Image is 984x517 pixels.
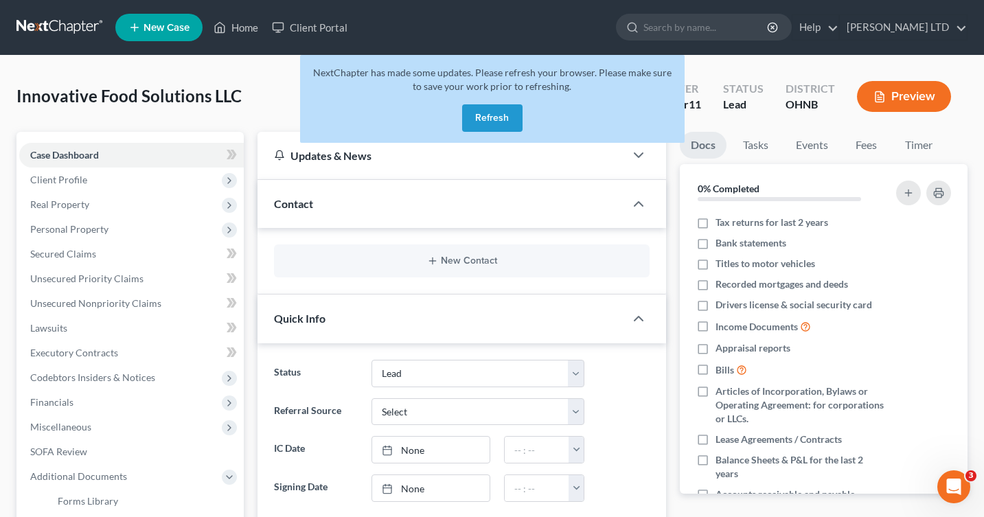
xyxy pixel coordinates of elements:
[30,446,87,457] span: SOFA Review
[30,273,144,284] span: Unsecured Priority Claims
[716,363,734,377] span: Bills
[716,341,790,355] span: Appraisal reports
[30,371,155,383] span: Codebtors Insiders & Notices
[462,104,523,132] button: Refresh
[19,266,244,291] a: Unsecured Priority Claims
[716,433,842,446] span: Lease Agreements / Contracts
[19,341,244,365] a: Executory Contracts
[267,436,365,463] label: IC Date
[716,277,848,291] span: Recorded mortgages and deeds
[689,97,701,111] span: 11
[716,487,855,501] span: Accounts receivable and payable
[965,470,976,481] span: 3
[313,67,672,92] span: NextChapter has made some updates. Please refresh your browser. Please make sure to save your wor...
[505,437,570,463] input: -- : --
[505,475,570,501] input: -- : --
[274,148,608,163] div: Updates & News
[30,396,73,408] span: Financials
[698,183,759,194] strong: 0% Completed
[19,291,244,316] a: Unsecured Nonpriority Claims
[723,97,764,113] div: Lead
[267,474,365,502] label: Signing Date
[144,23,190,33] span: New Case
[716,298,872,312] span: Drivers license & social security card
[267,360,365,387] label: Status
[30,297,161,309] span: Unsecured Nonpriority Claims
[894,132,943,159] a: Timer
[643,14,769,40] input: Search by name...
[792,15,838,40] a: Help
[274,312,325,325] span: Quick Info
[19,143,244,168] a: Case Dashboard
[716,320,798,334] span: Income Documents
[30,223,108,235] span: Personal Property
[372,475,490,501] a: None
[30,248,96,260] span: Secured Claims
[857,81,951,112] button: Preview
[845,132,889,159] a: Fees
[680,132,726,159] a: Docs
[30,198,89,210] span: Real Property
[30,347,118,358] span: Executory Contracts
[716,216,828,229] span: Tax returns for last 2 years
[786,97,835,113] div: OHNB
[937,470,970,503] iframe: Intercom live chat
[47,489,244,514] a: Forms Library
[30,470,127,482] span: Additional Documents
[716,384,884,426] span: Articles of Incorporation, Bylaws or Operating Agreement: for corporations or LLCs.
[274,197,313,210] span: Contact
[267,398,365,426] label: Referral Source
[265,15,354,40] a: Client Portal
[716,257,815,271] span: Titles to motor vehicles
[716,236,786,250] span: Bank statements
[723,81,764,97] div: Status
[207,15,265,40] a: Home
[372,437,490,463] a: None
[285,255,639,266] button: New Contact
[58,495,118,507] span: Forms Library
[30,149,99,161] span: Case Dashboard
[732,132,779,159] a: Tasks
[16,86,242,106] span: Innovative Food Solutions LLC
[30,421,91,433] span: Miscellaneous
[19,439,244,464] a: SOFA Review
[19,316,244,341] a: Lawsuits
[716,453,884,481] span: Balance Sheets & P&L for the last 2 years
[30,174,87,185] span: Client Profile
[785,132,839,159] a: Events
[30,322,67,334] span: Lawsuits
[19,242,244,266] a: Secured Claims
[840,15,967,40] a: [PERSON_NAME] LTD
[786,81,835,97] div: District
